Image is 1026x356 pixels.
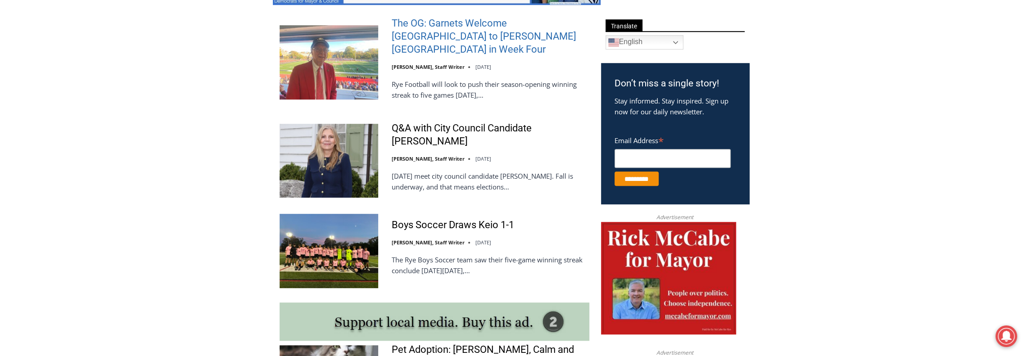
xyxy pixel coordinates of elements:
p: [DATE] meet city council candidate [PERSON_NAME]. Fall is underway, and that means elections… [392,171,589,192]
a: The OG: Garnets Welcome [GEOGRAPHIC_DATA] to [PERSON_NAME][GEOGRAPHIC_DATA] in Week Four [392,17,589,56]
p: The Rye Boys Soccer team saw their five-game winning streak conclude [DATE][DATE],… [392,254,589,276]
div: 2 [95,76,99,85]
img: Q&A with City Council Candidate Maria Tufvesson Shuck [280,124,378,198]
img: en [608,37,619,48]
time: [DATE] [475,63,491,70]
div: / [101,76,103,85]
h4: [PERSON_NAME] Read Sanctuary Fall Fest: [DATE] [7,90,120,111]
div: "[PERSON_NAME] and I covered the [DATE] Parade, which was a really eye opening experience as I ha... [227,0,425,87]
a: [PERSON_NAME], Staff Writer [392,239,465,246]
a: [PERSON_NAME], Staff Writer [392,63,465,70]
label: Email Address [615,131,731,148]
div: Birds of Prey: Falcon and hawk demos [95,27,130,74]
span: Translate [606,19,642,32]
a: Intern @ [DOMAIN_NAME] [217,87,436,112]
p: Stay informed. Stay inspired. Sign up now for our daily newsletter. [615,95,736,117]
p: Rye Football will look to push their season-opening winning streak to five games [DATE],… [392,79,589,100]
img: Boys Soccer Draws Keio 1-1 [280,214,378,288]
a: [PERSON_NAME] Read Sanctuary Fall Fest: [DATE] [0,90,135,112]
div: 6 [105,76,109,85]
span: Advertisement [647,213,702,221]
a: Q&A with City Council Candidate [PERSON_NAME] [392,122,589,148]
a: English [606,35,683,50]
img: McCabe for Mayor [601,222,736,334]
h3: Don’t miss a single story! [615,77,736,91]
a: Boys Soccer Draws Keio 1-1 [392,219,514,232]
time: [DATE] [475,155,491,162]
span: Intern @ [DOMAIN_NAME] [235,90,417,110]
time: [DATE] [475,239,491,246]
a: [PERSON_NAME], Staff Writer [392,155,465,162]
img: support local media, buy this ad [280,302,589,341]
img: The OG: Garnets Welcome Yorktown to Nugent Stadium in Week Four [280,25,378,99]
